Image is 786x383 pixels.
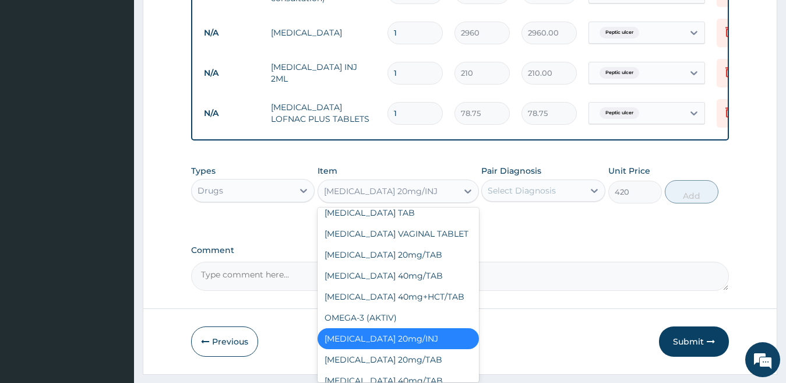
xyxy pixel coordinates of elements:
span: Peptic ulcer [600,27,639,38]
button: Add [665,180,718,203]
td: N/A [198,62,265,84]
label: Item [318,165,337,177]
div: [MEDICAL_DATA] 40mg/TAB [318,265,479,286]
span: We're online! [68,116,161,234]
div: OMEGA-3 (AKTIV) [318,307,479,328]
div: Minimize live chat window [191,6,219,34]
div: [MEDICAL_DATA] VAGINAL TABLET [318,223,479,244]
div: Drugs [198,185,223,196]
label: Types [191,166,216,176]
div: [MEDICAL_DATA] 20mg/TAB [318,349,479,370]
div: [MEDICAL_DATA] 20mg/INJ [324,185,438,197]
span: Peptic ulcer [600,107,639,119]
div: [MEDICAL_DATA] 20mg/TAB [318,244,479,265]
td: N/A [198,22,265,44]
label: Comment [191,245,729,255]
img: d_794563401_company_1708531726252_794563401 [22,58,47,87]
label: Unit Price [608,165,650,177]
span: Peptic ulcer [600,67,639,79]
div: Select Diagnosis [488,185,556,196]
td: [MEDICAL_DATA] [265,21,382,44]
td: [MEDICAL_DATA] INJ 2ML [265,55,382,90]
div: Chat with us now [61,65,196,80]
textarea: Type your message and hit 'Enter' [6,257,222,298]
div: [MEDICAL_DATA] TAB [318,202,479,223]
div: [MEDICAL_DATA] 20mg/INJ [318,328,479,349]
button: Previous [191,326,258,357]
button: Submit [659,326,729,357]
td: [MEDICAL_DATA] LOFNAC PLUS TABLETS [265,96,382,131]
div: [MEDICAL_DATA] 40mg+HCT/TAB [318,286,479,307]
td: N/A [198,103,265,124]
label: Pair Diagnosis [481,165,541,177]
